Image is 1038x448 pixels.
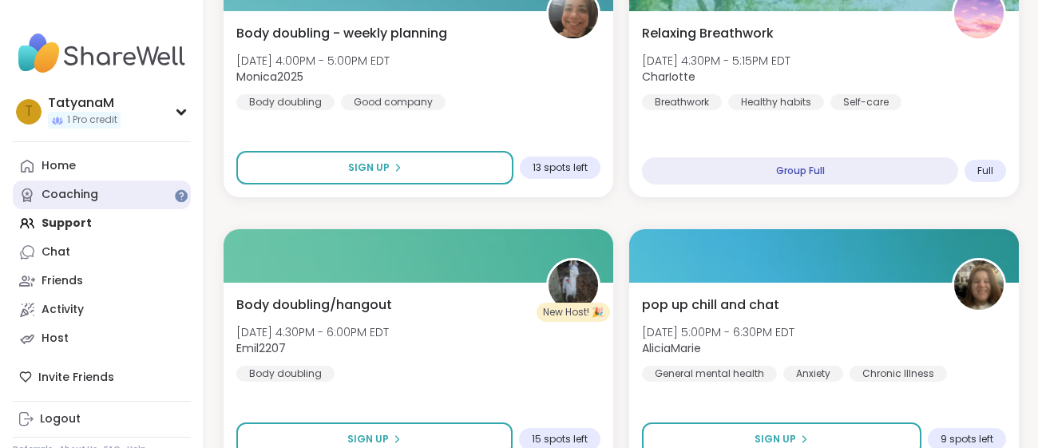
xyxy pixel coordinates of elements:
[783,366,843,382] div: Anxiety
[236,366,335,382] div: Body doubling
[42,273,83,289] div: Friends
[830,94,901,110] div: Self-care
[348,161,390,175] span: Sign Up
[13,324,191,353] a: Host
[42,187,98,203] div: Coaching
[642,94,722,110] div: Breathwork
[236,69,303,85] b: Monica2025
[954,260,1004,310] img: AliciaMarie
[13,180,191,209] a: Coaching
[850,366,947,382] div: Chronic Illness
[532,433,588,446] span: 15 spots left
[236,24,447,43] span: Body doubling - weekly planning
[25,101,33,122] span: T
[236,324,389,340] span: [DATE] 4:30PM - 6:00PM EDT
[533,161,588,174] span: 13 spots left
[13,26,191,81] img: ShareWell Nav Logo
[941,433,993,446] span: 9 spots left
[728,94,824,110] div: Healthy habits
[13,363,191,391] div: Invite Friends
[42,244,70,260] div: Chat
[755,432,796,446] span: Sign Up
[13,152,191,180] a: Home
[67,113,117,127] span: 1 Pro credit
[549,260,598,310] img: Emil2207
[642,366,777,382] div: General mental health
[642,53,790,69] span: [DATE] 4:30PM - 5:15PM EDT
[642,24,774,43] span: Relaxing Breathwork
[347,432,389,446] span: Sign Up
[40,411,81,427] div: Logout
[236,53,390,69] span: [DATE] 4:00PM - 5:00PM EDT
[341,94,446,110] div: Good company
[13,295,191,324] a: Activity
[537,303,610,322] div: New Host! 🎉
[13,267,191,295] a: Friends
[236,295,392,315] span: Body doubling/hangout
[175,189,188,202] iframe: Spotlight
[642,340,701,356] b: AliciaMarie
[13,405,191,434] a: Logout
[42,302,84,318] div: Activity
[642,157,958,184] div: Group Full
[642,324,794,340] span: [DATE] 5:00PM - 6:30PM EDT
[642,295,779,315] span: pop up chill and chat
[48,94,121,112] div: TatyanaM
[236,340,286,356] b: Emil2207
[13,238,191,267] a: Chat
[42,331,69,347] div: Host
[236,151,513,184] button: Sign Up
[642,69,695,85] b: CharIotte
[236,94,335,110] div: Body doubling
[977,165,993,177] span: Full
[42,158,76,174] div: Home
